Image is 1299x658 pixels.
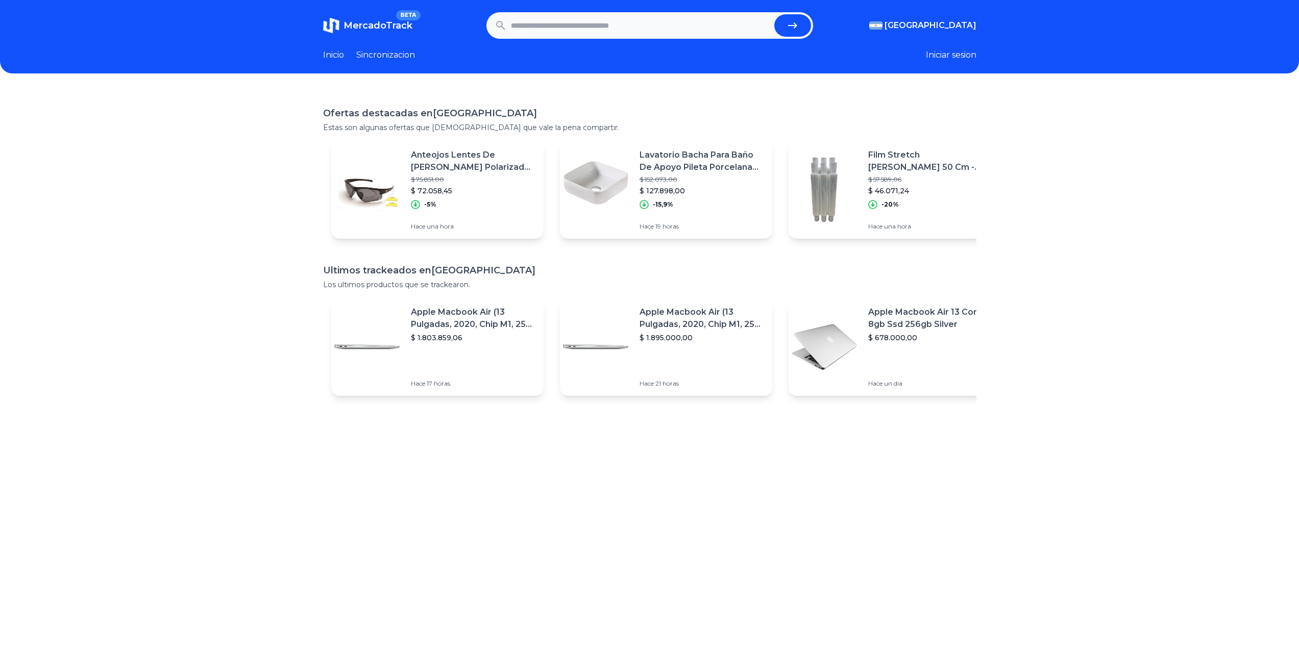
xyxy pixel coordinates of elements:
[323,49,344,61] a: Inicio
[323,17,412,34] a: MercadoTrackBETA
[789,298,1001,396] a: Featured imageApple Macbook Air 13 Core I5 8gb Ssd 256gb Silver$ 678.000,00Hace un día
[789,311,860,383] img: Featured image
[868,306,993,331] p: Apple Macbook Air 13 Core I5 8gb Ssd 256gb Silver
[411,222,535,231] p: Hace una hora
[868,222,993,231] p: Hace una hora
[331,311,403,383] img: Featured image
[344,20,412,31] span: MercadoTrack
[640,333,764,343] p: $ 1.895.000,00
[356,49,415,61] a: Sincronizacion
[424,200,436,209] p: -5%
[560,298,772,396] a: Featured imageApple Macbook Air (13 Pulgadas, 2020, Chip M1, 256 Gb De Ssd, 8 Gb De Ram) - Plata$...
[411,149,535,173] p: Anteojos Lentes De [PERSON_NAME] Polarizado Deportivo Clip
[396,10,420,20] span: BETA
[323,280,976,290] p: Los ultimos productos que se trackearon.
[411,175,535,184] p: $ 75.851,00
[640,222,764,231] p: Hace 19 horas
[868,175,993,184] p: $ 57.589,06
[868,379,993,388] p: Hace un día
[868,149,993,173] p: Film Stretch [PERSON_NAME] 50 Cm - Con Mango - 6 Unidades
[640,379,764,388] p: Hace 21 horas
[789,154,860,225] img: Featured image
[323,263,976,277] h1: Ultimos trackeados en [GEOGRAPHIC_DATA]
[411,333,535,343] p: $ 1.803.859,06
[323,17,339,34] img: MercadoTrack
[560,311,631,383] img: Featured image
[869,19,976,32] button: [GEOGRAPHIC_DATA]
[411,306,535,331] p: Apple Macbook Air (13 Pulgadas, 2020, Chip M1, 256 Gb De Ssd, 8 Gb De Ram) - Plata
[560,154,631,225] img: Featured image
[869,21,883,30] img: Argentina
[640,149,764,173] p: Lavatorio Bacha Para Baño De Apoyo Pileta Porcelana [PERSON_NAME]
[881,200,899,209] p: -20%
[653,200,673,209] p: -15,9%
[640,175,764,184] p: $ 152.073,00
[640,306,764,331] p: Apple Macbook Air (13 Pulgadas, 2020, Chip M1, 256 Gb De Ssd, 8 Gb De Ram) - Plata
[868,333,993,343] p: $ 678.000,00
[331,154,403,225] img: Featured image
[331,298,544,396] a: Featured imageApple Macbook Air (13 Pulgadas, 2020, Chip M1, 256 Gb De Ssd, 8 Gb De Ram) - Plata$...
[323,122,976,133] p: Estas son algunas ofertas que [DEMOGRAPHIC_DATA] que vale la pena compartir.
[411,379,535,388] p: Hace 17 horas
[323,106,976,120] h1: Ofertas destacadas en [GEOGRAPHIC_DATA]
[926,49,976,61] button: Iniciar sesion
[885,19,976,32] span: [GEOGRAPHIC_DATA]
[789,141,1001,239] a: Featured imageFilm Stretch [PERSON_NAME] 50 Cm - Con Mango - 6 Unidades$ 57.589,06$ 46.071,24-20%...
[868,186,993,196] p: $ 46.071,24
[331,141,544,239] a: Featured imageAnteojos Lentes De [PERSON_NAME] Polarizado Deportivo Clip$ 75.851,00$ 72.058,45-5%...
[640,186,764,196] p: $ 127.898,00
[560,141,772,239] a: Featured imageLavatorio Bacha Para Baño De Apoyo Pileta Porcelana [PERSON_NAME]$ 152.073,00$ 127....
[411,186,535,196] p: $ 72.058,45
